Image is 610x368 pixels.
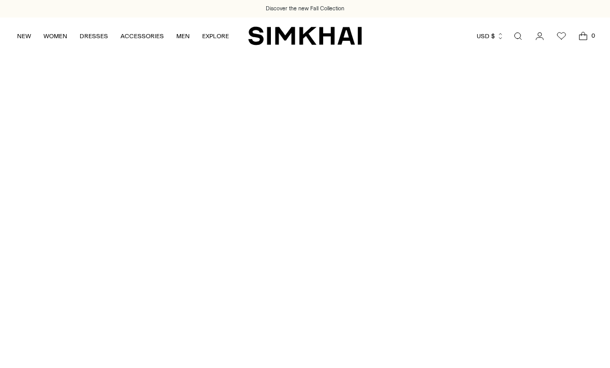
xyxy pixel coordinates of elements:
a: WOMEN [43,25,67,47]
a: SIMKHAI [248,26,362,46]
a: MEN [176,25,190,47]
button: USD $ [477,25,504,47]
span: 0 [588,31,598,40]
a: Open cart modal [573,26,593,46]
a: Open search modal [508,26,528,46]
a: Go to the account page [529,26,550,46]
a: DRESSES [80,25,108,47]
a: ACCESSORIES [120,25,164,47]
a: NEW [17,25,31,47]
a: Discover the new Fall Collection [266,5,344,13]
a: EXPLORE [202,25,229,47]
a: Wishlist [551,26,572,46]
